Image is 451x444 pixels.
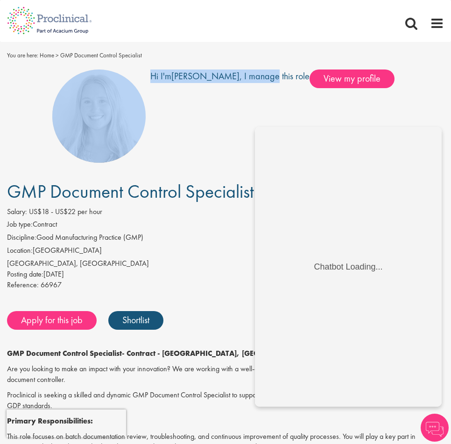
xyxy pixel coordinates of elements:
[7,219,444,232] li: Contract
[7,348,122,358] strong: GMP Document Control Specialist
[7,219,33,230] label: Job type:
[7,180,254,203] span: GMP Document Control Specialist
[7,364,444,385] p: Are you looking to make an impact with your innovation? We are working with a well-established ph...
[7,207,27,217] label: Salary:
[7,232,36,243] label: Discipline:
[7,409,126,437] iframe: reCAPTCHA
[7,280,39,291] label: Reference:
[7,258,444,269] div: [GEOGRAPHIC_DATA], [GEOGRAPHIC_DATA]
[122,348,317,358] strong: - Contract - [GEOGRAPHIC_DATA], [GEOGRAPHIC_DATA]
[108,311,163,330] a: Shortlist
[7,311,97,330] a: Apply for this job
[310,71,404,83] a: View my profile
[60,51,142,59] span: GMP Document Control Specialist
[7,269,444,280] div: [DATE]
[7,269,43,279] span: Posting date:
[171,70,240,82] a: [PERSON_NAME]
[7,390,444,411] p: Proclinical is seeking a skilled and dynamic GMP Document Control Specialist to support productio...
[29,207,102,216] span: US$18 - US$22 per hour
[59,135,127,145] div: Chatbot Loading...
[7,245,444,258] li: [GEOGRAPHIC_DATA]
[41,280,62,290] span: 66967
[421,414,449,442] img: Chatbot
[52,69,146,163] img: imeage of recruiter Shannon Briggs
[7,232,444,245] li: Good Manufacturing Practice (GMP)
[150,69,310,163] div: Hi I'm , I manage this role
[7,245,33,256] label: Location:
[310,69,395,88] span: View my profile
